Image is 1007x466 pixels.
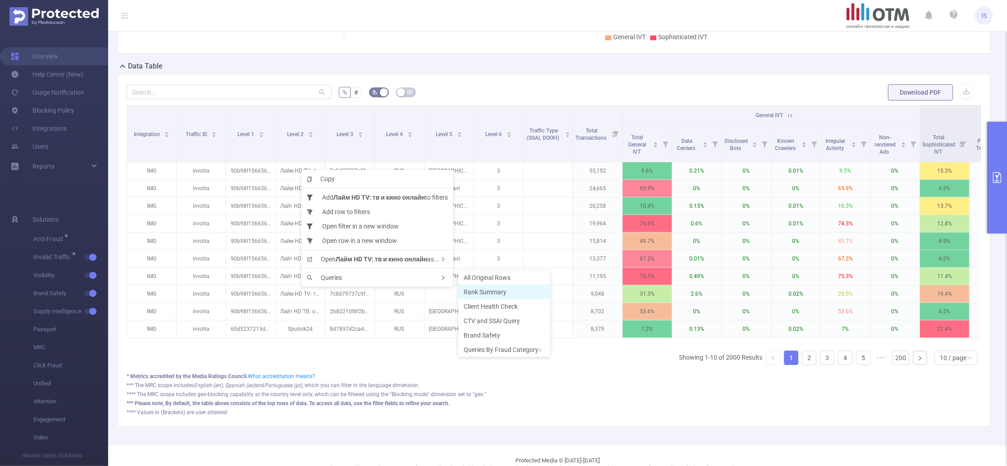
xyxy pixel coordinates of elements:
[276,180,325,197] p: Лайм HD TV: тв и кино онлайн
[573,303,622,320] p: 8,702
[870,320,920,338] p: 0%
[672,320,721,338] p: 0.13%
[722,233,771,250] p: 0%
[672,180,721,197] p: 0%
[623,233,672,250] p: 49.7%
[308,130,314,136] div: Sort
[565,130,570,133] i: icon: caret-up
[127,285,176,302] p: IMG
[276,215,325,232] p: Лайм HD TV: тв и кино онлайн
[672,233,721,250] p: 0%
[659,126,672,162] i: Filter menu
[573,197,622,215] p: 20,258
[33,411,108,429] span: Engagement
[623,285,672,302] p: 31.3%
[672,268,721,285] p: 0.49%
[259,130,264,136] div: Sort
[802,141,807,146] div: Sort
[653,144,658,146] i: icon: caret-down
[870,303,920,320] p: 0%
[709,126,721,162] i: Filter menu
[538,348,542,352] i: icon: right
[458,343,550,357] div: Queries By Fraud Category
[893,351,909,365] a: 200
[127,162,176,179] p: IMG
[821,215,870,232] p: 74.3%
[573,162,622,179] p: 55,152
[901,141,906,143] i: icon: caret-up
[771,215,820,232] p: 0.01%
[276,162,325,179] p: Лайм HD TV: тв и кино онлайн
[920,215,969,232] p: 12.8%
[325,162,374,179] p: 7c8d79737c9fd31202f1084401babb79
[226,180,275,197] p: 90b98f156656108c2da2c36be336afb5
[752,141,757,146] div: Sort
[629,134,647,155] span: Total General IVT
[821,285,870,302] p: 29.5%
[722,320,771,338] p: 0%
[981,7,987,25] span: IS
[33,302,108,320] span: Supply Intelligence
[802,351,816,365] li: 2
[474,162,523,179] p: 3
[573,268,622,285] p: 11,195
[177,233,226,250] p: involta
[702,141,708,146] div: Sort
[464,303,518,310] span: Client Health Check
[771,233,820,250] p: 0%
[259,130,264,133] i: icon: caret-up
[441,275,446,280] i: icon: right
[474,268,523,285] p: 3
[703,141,708,143] i: icon: caret-up
[424,162,474,179] p: [GEOGRAPHIC_DATA]
[573,285,622,302] p: 9,048
[771,268,820,285] p: 0%
[821,197,870,215] p: 10.3%
[623,320,672,338] p: 7.2%
[226,215,275,232] p: 90b98f156656108c2da2c36be336afb5
[838,351,852,365] li: 4
[874,351,889,365] span: •••
[771,303,820,320] p: 0%
[756,112,783,119] span: General IVT
[565,130,570,136] div: Sort
[888,84,953,101] button: Download PDF
[967,355,972,361] i: icon: down
[226,320,275,338] p: 60d5237213de8fc72dbacd0c9847b659
[276,197,325,215] p: Лайт HD ТВ: онлайн телеканалы
[672,250,721,267] p: 0.01%
[802,351,816,365] a: 2
[127,197,176,215] p: IMG
[870,197,920,215] p: 0%
[575,128,608,141] span: Total Transactions
[821,303,870,320] p: 53.6%
[920,197,969,215] p: 13.7%
[307,274,342,281] span: Queries
[856,351,870,365] li: 5
[276,320,325,338] p: Sputnik24
[722,268,771,285] p: 0%
[573,250,622,267] p: 13,377
[186,131,209,137] span: Traffic ID
[901,141,906,146] div: Sort
[333,194,425,201] b: Лайм HD TV: тв и кино онлайн
[565,134,570,137] i: icon: caret-down
[358,130,363,133] i: icon: caret-up
[775,138,797,151] span: Known Crawlers
[907,126,920,162] i: Filter menu
[766,351,780,365] li: Previous Page
[307,256,439,263] span: Open as...
[771,162,820,179] p: 0.01%
[325,285,374,302] p: 7c8d79737c9fd31202f1084401babb79
[276,250,325,267] p: Лайт HD ТВ: онлайн телеканалы
[33,236,66,242] span: Anti-Fraud
[917,356,923,361] i: icon: right
[177,303,226,320] p: involta
[33,429,108,447] span: Video
[826,138,846,151] span: Irregular Activity
[301,219,453,233] li: Open filter in a new window
[464,332,500,339] span: Brand Safety
[870,268,920,285] p: 0%
[976,138,993,151] span: Proxy Traffic
[752,141,757,143] i: icon: caret-up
